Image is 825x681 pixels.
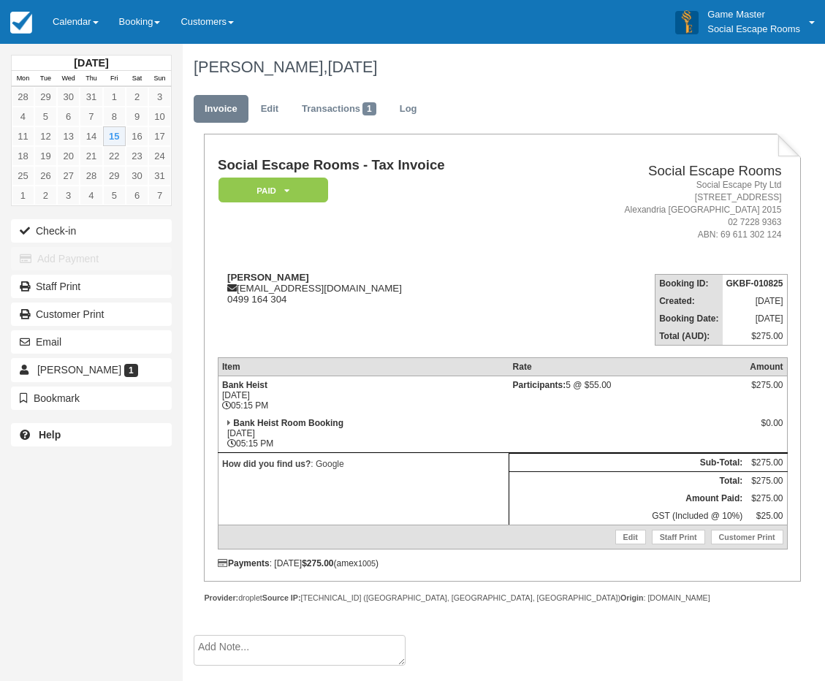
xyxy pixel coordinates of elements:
[509,471,747,490] th: Total:
[34,71,57,87] th: Tue
[57,146,80,166] a: 20
[11,330,172,354] button: Email
[57,87,80,107] a: 30
[57,71,80,87] th: Wed
[148,71,171,87] th: Sun
[57,126,80,146] a: 13
[750,380,783,402] div: $275.00
[11,387,172,410] button: Bookmark
[204,593,238,602] strong: Provider:
[103,87,126,107] a: 1
[233,418,343,428] strong: Bank Heist Room Booking
[655,327,723,346] th: Total (AUD):
[12,126,34,146] a: 11
[126,186,148,205] a: 6
[218,376,509,414] td: [DATE] 05:15 PM
[39,429,61,441] b: Help
[389,95,428,123] a: Log
[57,186,80,205] a: 3
[620,593,643,602] strong: Origin
[262,593,301,602] strong: Source IP:
[362,102,376,115] span: 1
[750,418,783,440] div: $0.00
[124,364,138,377] span: 1
[12,87,34,107] a: 28
[509,357,747,376] th: Rate
[10,12,32,34] img: checkfront-main-nav-mini-logo.png
[80,126,102,146] a: 14
[80,71,102,87] th: Thu
[194,95,248,123] a: Invoice
[746,357,787,376] th: Amount
[11,247,172,270] button: Add Payment
[218,158,544,173] h1: Social Escape Rooms - Tax Invoice
[707,7,800,22] p: Game Master
[218,414,509,453] td: [DATE] 05:15 PM
[12,166,34,186] a: 25
[746,471,787,490] td: $275.00
[80,166,102,186] a: 28
[80,107,102,126] a: 7
[126,87,148,107] a: 2
[11,423,172,446] a: Help
[148,107,171,126] a: 10
[615,530,646,544] a: Edit
[723,310,788,327] td: [DATE]
[57,107,80,126] a: 6
[707,22,800,37] p: Social Escape Rooms
[655,310,723,327] th: Booking Date:
[550,179,781,242] address: Social Escape Pty Ltd [STREET_ADDRESS] Alexandria [GEOGRAPHIC_DATA] 2015 02 7228 9363 ABN: 69 611...
[711,530,783,544] a: Customer Print
[746,453,787,471] td: $275.00
[148,186,171,205] a: 7
[194,58,791,76] h1: [PERSON_NAME],
[126,126,148,146] a: 16
[148,166,171,186] a: 31
[80,87,102,107] a: 31
[103,71,126,87] th: Fri
[218,272,544,305] div: [EMAIL_ADDRESS][DOMAIN_NAME] 0499 164 304
[655,274,723,292] th: Booking ID:
[302,558,333,568] strong: $275.00
[723,327,788,346] td: $275.00
[509,490,747,507] th: Amount Paid:
[148,146,171,166] a: 24
[11,303,172,326] a: Customer Print
[726,278,783,289] strong: GKBF-010825
[227,272,309,283] strong: [PERSON_NAME]
[327,58,377,76] span: [DATE]
[34,186,57,205] a: 2
[34,107,57,126] a: 5
[103,166,126,186] a: 29
[80,146,102,166] a: 21
[513,380,566,390] strong: Participants
[218,177,323,204] a: Paid
[652,530,705,544] a: Staff Print
[746,507,787,525] td: $25.00
[12,146,34,166] a: 18
[148,126,171,146] a: 17
[57,166,80,186] a: 27
[34,146,57,166] a: 19
[218,558,788,568] div: : [DATE] (amex )
[204,593,801,604] div: droplet [TECHNICAL_ID] ([GEOGRAPHIC_DATA], [GEOGRAPHIC_DATA], [GEOGRAPHIC_DATA]) : [DOMAIN_NAME]
[103,126,126,146] a: 15
[103,186,126,205] a: 5
[509,507,747,525] td: GST (Included @ 10%)
[12,186,34,205] a: 1
[218,178,328,203] em: Paid
[11,358,172,381] a: [PERSON_NAME] 1
[11,219,172,243] button: Check-in
[148,87,171,107] a: 3
[34,166,57,186] a: 26
[222,459,311,469] strong: How did you find us?
[126,166,148,186] a: 30
[723,292,788,310] td: [DATE]
[126,146,148,166] a: 23
[34,126,57,146] a: 12
[126,71,148,87] th: Sat
[74,57,108,69] strong: [DATE]
[12,107,34,126] a: 4
[291,95,387,123] a: Transactions1
[550,164,781,179] h2: Social Escape Rooms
